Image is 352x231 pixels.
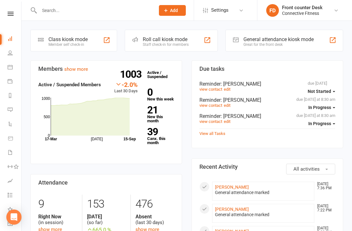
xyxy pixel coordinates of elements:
strong: 21 [147,105,172,115]
div: -2.0% [114,81,138,88]
div: Reminder [199,113,335,119]
a: Reports [8,89,22,103]
div: (last 30 days) [135,214,174,226]
a: Calendar [8,61,22,75]
time: [DATE] 7:22 PM [314,204,335,212]
button: Add [159,5,186,16]
div: 476 [135,195,174,214]
a: 21New this month [147,105,174,123]
a: view contact [199,87,222,92]
strong: 1003 [120,70,144,79]
span: : [PERSON_NAME] [221,97,261,103]
span: In Progress [308,121,331,126]
h3: Due tasks [199,66,335,72]
a: [PERSON_NAME] [215,207,249,212]
a: 39Canx. this month [147,127,174,145]
a: People [8,46,22,61]
div: General attendance kiosk mode [243,36,314,42]
div: (in session) [38,214,77,226]
a: edit [224,119,230,124]
a: edit [224,87,230,92]
a: show more [64,66,88,72]
time: [DATE] 7:36 PM [314,182,335,190]
strong: 0 [147,88,172,97]
div: Staff check-in for members [143,42,189,47]
div: General attendance marked [215,212,311,217]
span: All activities [293,166,320,172]
strong: Right Now [38,214,77,220]
a: View all Tasks [199,131,225,136]
a: Assessments [8,174,22,189]
div: 9 [38,195,77,214]
input: Search... [37,6,151,15]
a: Product Sales [8,132,22,146]
span: Settings [211,3,229,17]
a: Dashboard [8,32,22,46]
div: Connective Fitness [282,10,323,16]
div: (so far) [87,214,126,226]
button: In Progress [308,118,335,129]
div: Class kiosk mode [48,36,88,42]
div: Roll call kiosk mode [143,36,189,42]
div: Member self check-in [48,42,88,47]
div: Great for the front desk [243,42,314,47]
button: Not Started [308,86,335,97]
div: Last 30 Days [114,81,138,94]
a: view contact [199,103,222,108]
div: Front counter Desk [282,5,323,10]
a: [PERSON_NAME] [215,185,249,190]
strong: Absent [135,214,174,220]
h3: Recent Activity [199,164,335,170]
span: In Progress [308,105,331,110]
a: Payments [8,75,22,89]
button: All activities [286,164,335,174]
strong: Active / Suspended Members [38,82,101,88]
span: : [PERSON_NAME] [221,81,261,87]
strong: 39 [147,127,172,137]
div: General attendance marked [215,190,311,195]
a: What's New [8,203,22,217]
h3: Members [38,66,174,72]
strong: [DATE] [87,214,126,220]
button: In Progress [308,102,335,113]
div: Reminder [199,97,335,103]
a: view contact [199,119,222,124]
span: Add [170,8,178,13]
div: 153 [87,195,126,214]
span: Not Started [308,89,331,94]
a: edit [224,103,230,108]
div: FD [266,4,279,17]
h3: Attendance [38,179,174,186]
div: Reminder [199,81,335,87]
div: Open Intercom Messenger [6,210,22,225]
a: 0New this week [147,88,174,101]
a: 1003Active / Suspended [144,66,172,83]
span: : [PERSON_NAME] [221,113,261,119]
